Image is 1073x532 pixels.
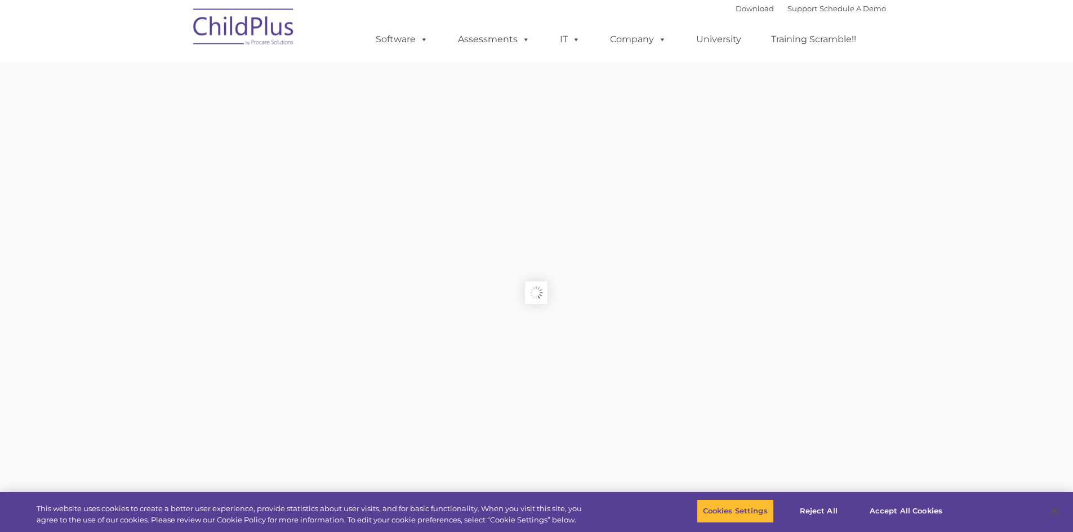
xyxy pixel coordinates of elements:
button: Cookies Settings [697,499,774,523]
a: Software [364,28,439,51]
a: Assessments [447,28,541,51]
a: Schedule A Demo [820,4,886,13]
font: | [736,4,886,13]
a: Support [787,4,817,13]
button: Reject All [783,499,854,523]
img: ChildPlus by Procare Solutions [188,1,300,57]
a: Training Scramble!! [760,28,867,51]
a: University [685,28,753,51]
a: Download [736,4,774,13]
a: Company [599,28,678,51]
a: IT [549,28,591,51]
div: This website uses cookies to create a better user experience, provide statistics about user visit... [37,503,590,525]
button: Accept All Cookies [863,499,949,523]
button: Close [1043,499,1067,524]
